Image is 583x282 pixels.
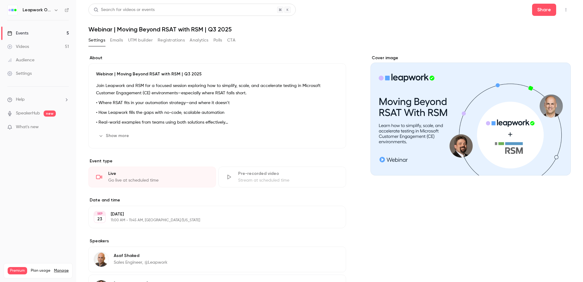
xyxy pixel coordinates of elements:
[114,259,167,266] p: Sales Engineer, @Leapwork
[227,35,235,45] button: CTA
[370,55,571,175] section: Cover image
[23,7,51,13] h6: Leapwork Online Event
[108,171,208,177] div: Live
[111,218,314,223] p: 11:00 AM - 11:45 AM, [GEOGRAPHIC_DATA]/[US_STATE]
[8,267,27,274] span: Premium
[96,71,338,77] p: Webinar | Moving Beyond RSAT with RSM | Q3 2025
[88,35,105,45] button: Settings
[96,119,338,126] p: • Real-world examples from teams using both solutions effectively
[16,124,39,130] span: What's new
[111,211,314,217] p: [DATE]
[96,82,338,97] p: Join Leapwork and RSM for a focused session exploring how to simplify, scale, and accelerate test...
[31,268,50,273] span: Plan usage
[94,7,155,13] div: Search for videos or events
[88,55,346,61] label: About
[88,26,571,33] h1: Webinar | Moving Beyond RSAT with RSM | Q3 2025
[110,35,123,45] button: Emails
[62,125,69,130] iframe: Noticeable Trigger
[16,96,25,103] span: Help
[532,4,556,16] button: Share
[96,99,338,107] p: • Where RSAT fits in your automation strategy—and where it doesn’t
[7,57,34,63] div: Audience
[218,167,346,187] div: Pre-recorded videoStream at scheduled time
[88,238,346,244] label: Speakers
[88,247,346,272] div: Asaf ShakedAsaf ShakedSales Engineer, @Leapwork
[88,197,346,203] label: Date and time
[213,35,222,45] button: Polls
[7,30,28,36] div: Events
[128,35,153,45] button: UTM builder
[7,44,29,50] div: Videos
[8,5,17,15] img: Leapwork Online Event
[238,177,338,183] div: Stream at scheduled time
[238,171,338,177] div: Pre-recorded video
[7,70,32,77] div: Settings
[44,110,56,117] span: new
[54,268,69,273] a: Manage
[190,35,209,45] button: Analytics
[114,253,167,259] p: Asaf Shaked
[370,55,571,61] label: Cover image
[108,177,208,183] div: Go live at scheduled time
[158,35,185,45] button: Registrations
[88,158,346,164] p: Event type
[96,109,338,116] p: • How Leapwork fills the gaps with no-code, scalable automation
[96,131,133,141] button: Show more
[16,110,40,117] a: SpeakerHub
[97,216,102,222] p: 23
[94,211,105,216] div: SEP
[7,96,69,103] li: help-dropdown-opener
[88,167,216,187] div: LiveGo live at scheduled time
[94,252,109,267] img: Asaf Shaked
